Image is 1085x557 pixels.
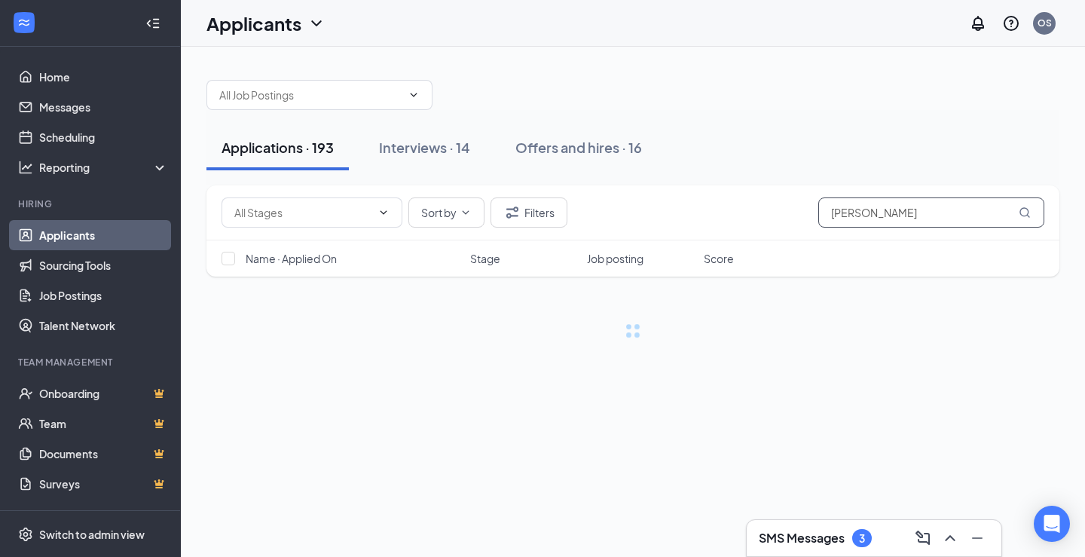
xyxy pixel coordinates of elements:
span: Name · Applied On [246,251,337,266]
svg: ChevronDown [307,14,325,32]
div: Offers and hires · 16 [515,138,642,157]
button: Filter Filters [491,197,567,228]
div: OS [1038,17,1052,29]
input: All Job Postings [219,87,402,103]
a: TeamCrown [39,409,168,439]
span: Stage [470,251,500,266]
a: Sourcing Tools [39,250,168,280]
a: OnboardingCrown [39,378,168,409]
svg: WorkstreamLogo [17,15,32,30]
a: Job Postings [39,280,168,311]
div: 3 [859,532,865,545]
svg: ComposeMessage [914,529,932,547]
svg: Settings [18,527,33,542]
svg: Notifications [969,14,987,32]
div: Reporting [39,160,169,175]
div: Team Management [18,356,165,369]
div: Open Intercom Messenger [1034,506,1070,542]
svg: Collapse [145,16,160,31]
a: DocumentsCrown [39,439,168,469]
svg: MagnifyingGlass [1019,207,1031,219]
div: Interviews · 14 [379,138,470,157]
svg: ChevronDown [377,207,390,219]
h1: Applicants [206,11,301,36]
input: Search in applications [818,197,1044,228]
button: ChevronUp [938,526,962,550]
a: Home [39,62,168,92]
svg: Filter [503,204,521,222]
svg: Minimize [968,529,986,547]
button: Sort byChevronDown [408,197,484,228]
div: Switch to admin view [39,527,145,542]
a: Scheduling [39,122,168,152]
a: Messages [39,92,168,122]
svg: ChevronDown [460,207,472,219]
span: Score [704,251,734,266]
svg: ChevronDown [408,89,420,101]
div: Hiring [18,197,165,210]
button: Minimize [965,526,989,550]
svg: ChevronUp [941,529,959,547]
button: ComposeMessage [911,526,935,550]
div: Applications · 193 [222,138,334,157]
span: Job posting [587,251,643,266]
span: Sort by [421,207,457,218]
a: Applicants [39,220,168,250]
input: All Stages [234,204,371,221]
a: SurveysCrown [39,469,168,499]
svg: QuestionInfo [1002,14,1020,32]
h3: SMS Messages [759,530,845,546]
svg: Analysis [18,160,33,175]
a: Talent Network [39,311,168,341]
